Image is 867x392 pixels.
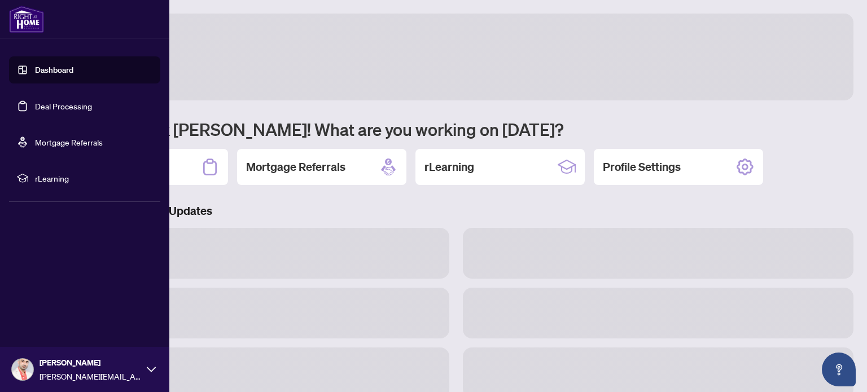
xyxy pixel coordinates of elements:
a: Mortgage Referrals [35,137,103,147]
h2: Profile Settings [603,159,681,175]
h2: Mortgage Referrals [246,159,345,175]
img: Profile Icon [12,359,33,380]
span: rLearning [35,172,152,184]
a: Dashboard [35,65,73,75]
h2: rLearning [424,159,474,175]
h1: Welcome back [PERSON_NAME]! What are you working on [DATE]? [59,118,853,140]
h3: Brokerage & Industry Updates [59,203,853,219]
span: [PERSON_NAME] [40,356,141,369]
span: [PERSON_NAME][EMAIL_ADDRESS][DOMAIN_NAME] [40,370,141,382]
img: logo [9,6,44,33]
a: Deal Processing [35,101,92,111]
button: Open asap [822,353,856,386]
